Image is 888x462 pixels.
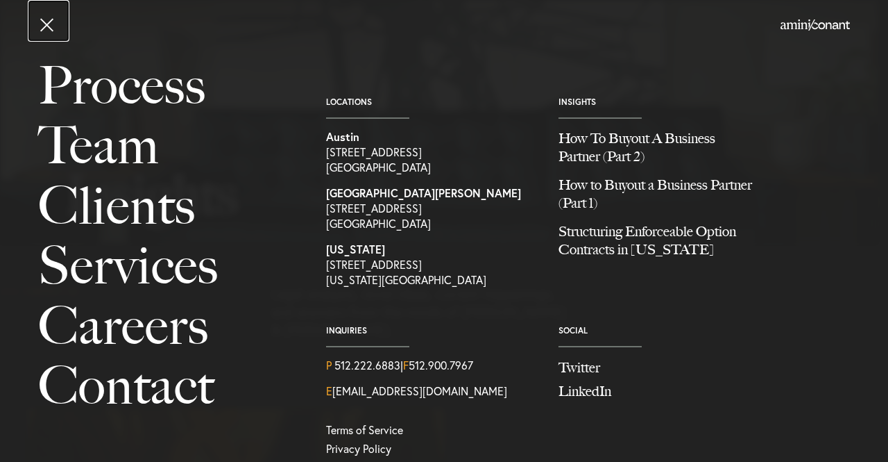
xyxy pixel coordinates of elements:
[780,19,850,31] img: Amini & Conant
[558,326,770,336] span: Social
[326,422,403,438] a: Terms of Service
[326,185,538,231] a: View on map
[326,383,507,399] a: Email Us
[558,176,770,222] a: How to Buyout a Business Partner (Part 1)
[558,222,770,269] a: Structuring Enforceable Option Contracts in Texas
[326,326,538,336] span: Inquiries
[326,358,538,373] div: | 512.900.7967
[38,56,295,115] a: Process
[326,242,538,288] a: View on map
[326,441,538,456] a: Privacy Policy
[326,129,359,144] strong: Austin
[558,358,770,378] a: Follow us on Twitter
[558,97,596,107] a: Insights
[326,129,538,175] a: View on map
[326,97,372,107] a: Locations
[403,358,409,373] span: F
[326,242,385,256] strong: [US_STATE]
[558,129,770,176] a: How To Buyout A Business Partner (Part 2)
[780,20,850,31] a: Home
[38,115,295,175] a: Team
[38,176,295,236] a: Clients
[38,296,295,356] a: Careers
[558,381,770,402] a: Join us on LinkedIn
[326,358,332,373] span: P
[334,358,400,373] a: Call us at 5122226883
[38,356,295,415] a: Contact
[326,185,521,200] strong: [GEOGRAPHIC_DATA][PERSON_NAME]
[326,383,332,399] span: E
[38,236,295,295] a: Services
